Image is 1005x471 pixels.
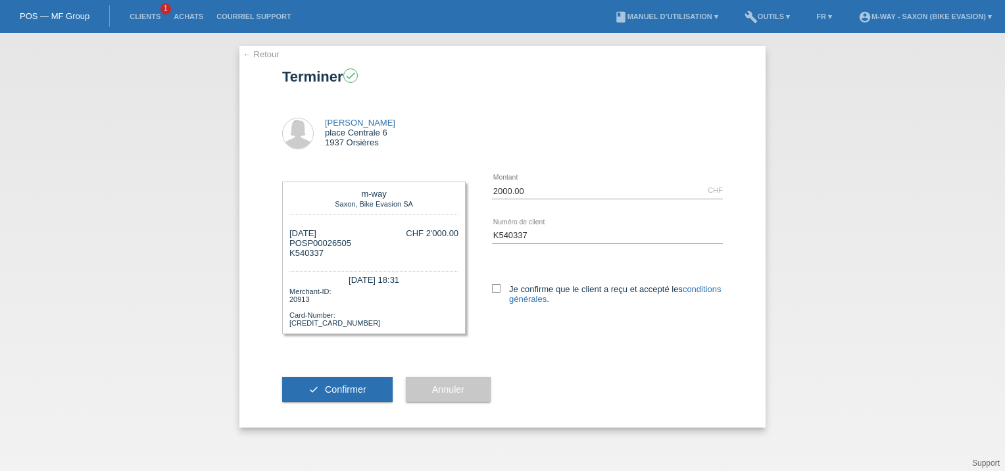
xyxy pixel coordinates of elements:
a: buildOutils ▾ [738,12,797,20]
a: Support [972,459,1000,468]
a: Clients [123,12,167,20]
div: m-way [293,189,455,199]
span: 1 [160,3,171,14]
span: K540337 [289,248,324,258]
i: check [308,384,319,395]
a: FR ▾ [810,12,839,20]
a: [PERSON_NAME] [325,118,395,128]
div: Merchant-ID: 20913 Card-Number: [CREDIT_CARD_NUMBER] [289,286,458,327]
i: book [614,11,627,24]
a: Achats [167,12,210,20]
span: Annuler [432,384,464,395]
a: account_circlem-way - Saxon (Bike Evasion) ▾ [852,12,998,20]
span: Confirmer [325,384,366,395]
div: [DATE] 18:31 [289,271,458,286]
a: bookManuel d’utilisation ▾ [608,12,725,20]
button: Annuler [406,377,491,402]
a: POS — MF Group [20,11,89,21]
i: build [745,11,758,24]
label: Je confirme que le client a reçu et accepté les . [492,284,723,304]
i: check [345,70,356,82]
i: account_circle [858,11,871,24]
a: Courriel Support [210,12,297,20]
h1: Terminer [282,68,723,85]
div: [DATE] POSP00026505 [289,228,351,258]
a: ← Retour [243,49,280,59]
button: check Confirmer [282,377,393,402]
div: CHF [708,186,723,194]
div: Saxon, Bike Evasion SA [293,199,455,208]
a: conditions générales [509,284,721,304]
div: CHF 2'000.00 [406,228,458,238]
div: place Centrale 6 1937 Orsières [325,118,395,147]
